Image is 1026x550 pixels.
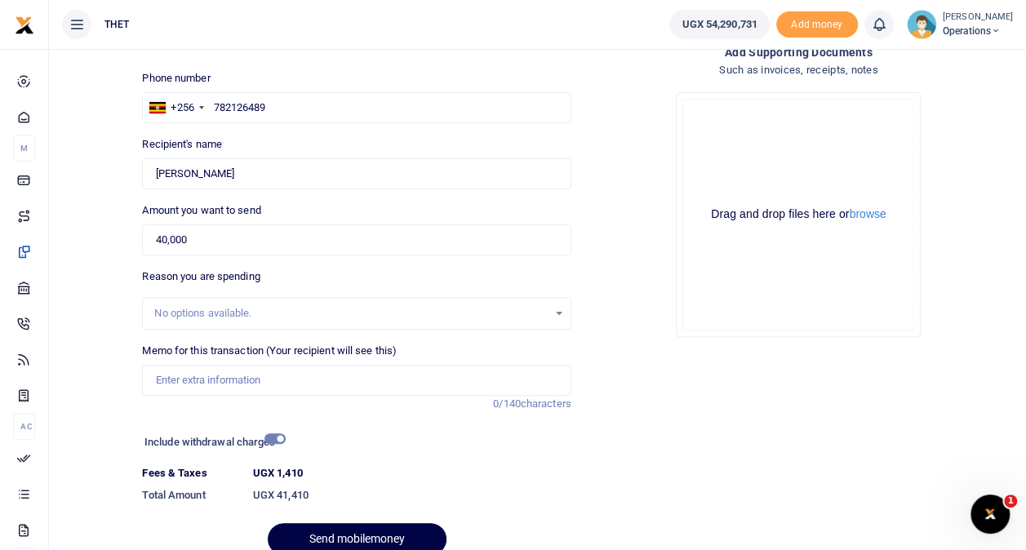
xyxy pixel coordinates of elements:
a: UGX 54,290,731 [669,10,769,39]
li: Toup your wallet [776,11,858,38]
div: Uganda: +256 [143,93,208,122]
a: Add money [776,17,858,29]
span: 1 [1004,495,1017,508]
h6: Include withdrawal charges [144,436,278,449]
button: browse [849,208,886,220]
div: Drag and drop files here or [683,206,913,222]
div: File Uploader [676,92,921,337]
label: Memo for this transaction (Your recipient will see this) [142,343,397,359]
li: M [13,135,35,162]
h6: UGX 41,410 [253,489,571,502]
div: +256 [171,100,193,116]
label: UGX 1,410 [253,465,303,481]
iframe: Intercom live chat [970,495,1010,534]
label: Phone number [142,70,210,86]
label: Reason you are spending [142,268,260,285]
span: 0/140 [493,397,521,410]
h4: Add supporting Documents [584,43,1013,61]
h4: Such as invoices, receipts, notes [584,61,1013,79]
span: UGX 54,290,731 [682,16,757,33]
dt: Fees & Taxes [135,465,246,481]
span: characters [521,397,571,410]
img: profile-user [907,10,936,39]
li: Wallet ballance [663,10,775,39]
small: [PERSON_NAME] [943,11,1013,24]
h6: Total Amount [142,489,239,502]
input: Enter phone number [142,92,571,123]
li: Ac [13,413,35,440]
img: logo-small [15,16,34,35]
label: Recipient's name [142,136,222,153]
div: No options available. [154,305,547,322]
input: UGX [142,224,571,255]
input: MTN & Airtel numbers are validated [142,158,571,189]
span: Add money [776,11,858,38]
input: Enter extra information [142,365,571,396]
label: Amount you want to send [142,202,260,219]
a: logo-small logo-large logo-large [15,18,34,30]
span: Operations [943,24,1013,38]
span: THET [98,17,135,32]
a: profile-user [PERSON_NAME] Operations [907,10,1013,39]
